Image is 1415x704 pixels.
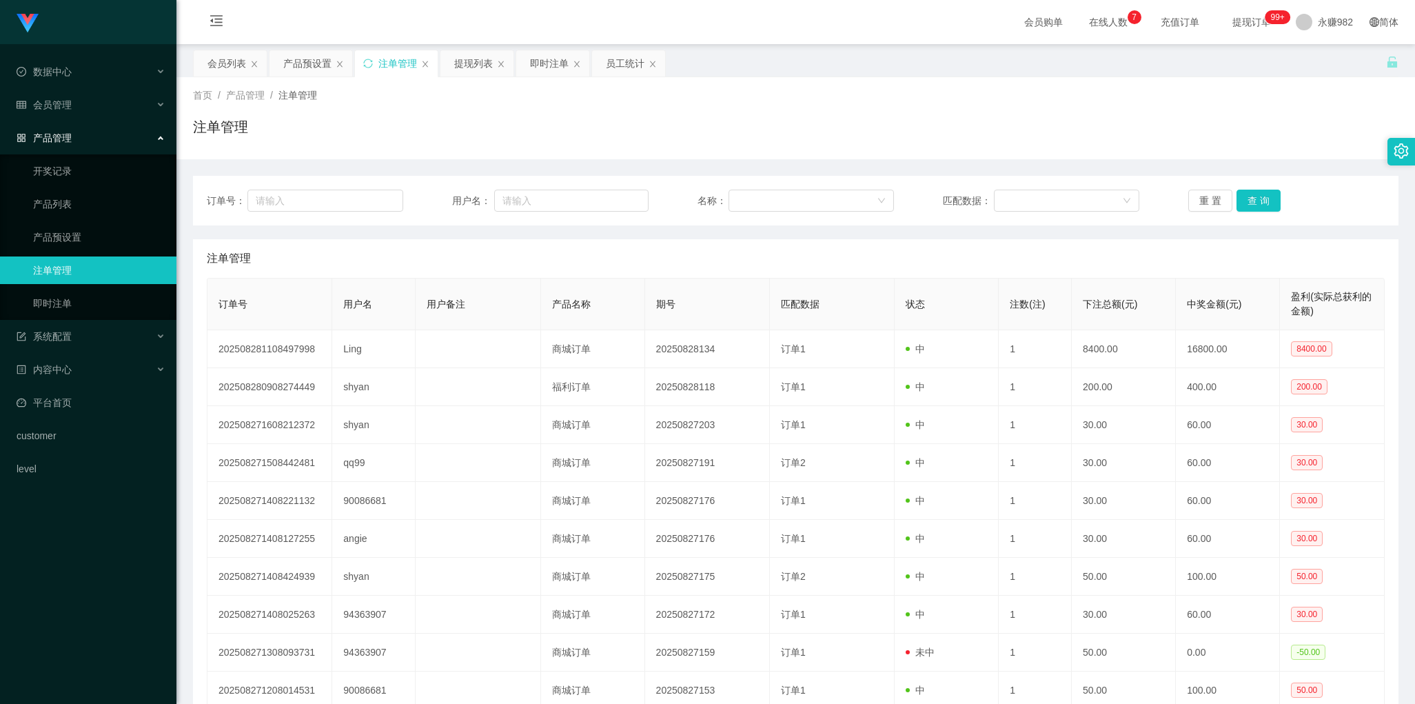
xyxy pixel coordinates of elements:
[17,364,72,375] span: 内容中心
[17,332,26,341] i: 图标: form
[552,299,591,310] span: 产品名称
[1176,558,1280,596] td: 100.00
[17,99,72,110] span: 会员管理
[999,596,1072,634] td: 1
[645,368,770,406] td: 20250828118
[17,389,165,416] a: 图标: dashboard平台首页
[33,190,165,218] a: 产品列表
[1291,569,1323,584] span: 50.00
[452,194,494,208] span: 用户名：
[1082,17,1134,27] span: 在线人数
[17,100,26,110] i: 图标: table
[17,133,26,143] i: 图标: appstore-o
[332,558,416,596] td: shyan
[541,444,645,482] td: 商城订单
[332,444,416,482] td: qq99
[1265,10,1290,24] sup: 221
[1291,341,1332,356] span: 8400.00
[1236,190,1281,212] button: 查 询
[193,1,240,45] i: 图标: menu-fold
[17,132,72,143] span: 产品管理
[17,455,165,483] a: level
[207,596,332,634] td: 202508271408025263
[332,520,416,558] td: angie
[33,157,165,185] a: 开奖记录
[283,50,332,77] div: 产品预设置
[1072,330,1176,368] td: 8400.00
[645,558,770,596] td: 20250827175
[1291,417,1323,432] span: 30.00
[17,331,72,342] span: 系统配置
[999,558,1072,596] td: 1
[454,50,493,77] div: 提现列表
[332,596,416,634] td: 94363907
[781,457,806,468] span: 订单2
[1072,482,1176,520] td: 30.00
[573,60,581,68] i: 图标: close
[906,647,935,658] span: 未中
[906,685,925,696] span: 中
[781,647,806,658] span: 订单1
[906,457,925,468] span: 中
[332,330,416,368] td: Ling
[1176,520,1280,558] td: 60.00
[207,520,332,558] td: 202508271408127255
[1123,197,1131,206] i: 图标: down
[1187,299,1241,310] span: 中奖金额(元)
[17,365,26,374] i: 图标: profile
[999,444,1072,482] td: 1
[1291,645,1325,660] span: -50.00
[999,406,1072,444] td: 1
[332,406,416,444] td: shyan
[250,60,258,68] i: 图标: close
[999,482,1072,520] td: 1
[1072,444,1176,482] td: 30.00
[1225,17,1278,27] span: 提现订单
[218,299,247,310] span: 订单号
[1176,406,1280,444] td: 60.00
[1176,482,1280,520] td: 60.00
[1176,368,1280,406] td: 400.00
[906,571,925,582] span: 中
[656,299,675,310] span: 期号
[33,290,165,317] a: 即时注单
[645,330,770,368] td: 20250828134
[781,495,806,506] span: 订单1
[541,558,645,596] td: 商城订单
[207,444,332,482] td: 202508271508442481
[497,60,505,68] i: 图标: close
[781,381,806,392] span: 订单1
[1010,299,1045,310] span: 注数(注)
[781,609,806,620] span: 订单1
[906,343,925,354] span: 中
[33,223,165,251] a: 产品预设置
[645,634,770,672] td: 20250827159
[877,197,886,206] i: 图标: down
[207,406,332,444] td: 202508271608212372
[1176,444,1280,482] td: 60.00
[1291,291,1372,316] span: 盈利(实际总获利的金额)
[207,330,332,368] td: 202508281108497998
[193,117,248,137] h1: 注单管理
[427,299,465,310] span: 用户备注
[207,558,332,596] td: 202508271408424939
[207,368,332,406] td: 202508280908274449
[17,422,165,450] a: customer
[781,343,806,354] span: 订单1
[1132,10,1137,24] p: 7
[332,482,416,520] td: 90086681
[218,90,221,101] span: /
[541,520,645,558] td: 商城订单
[781,571,806,582] span: 订单2
[645,520,770,558] td: 20250827176
[906,299,925,310] span: 状态
[17,67,26,77] i: 图标: check-circle-o
[541,634,645,672] td: 商城订单
[207,482,332,520] td: 202508271408221132
[1072,406,1176,444] td: 30.00
[193,90,212,101] span: 首页
[906,495,925,506] span: 中
[1176,330,1280,368] td: 16800.00
[343,299,372,310] span: 用户名
[541,406,645,444] td: 商城订单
